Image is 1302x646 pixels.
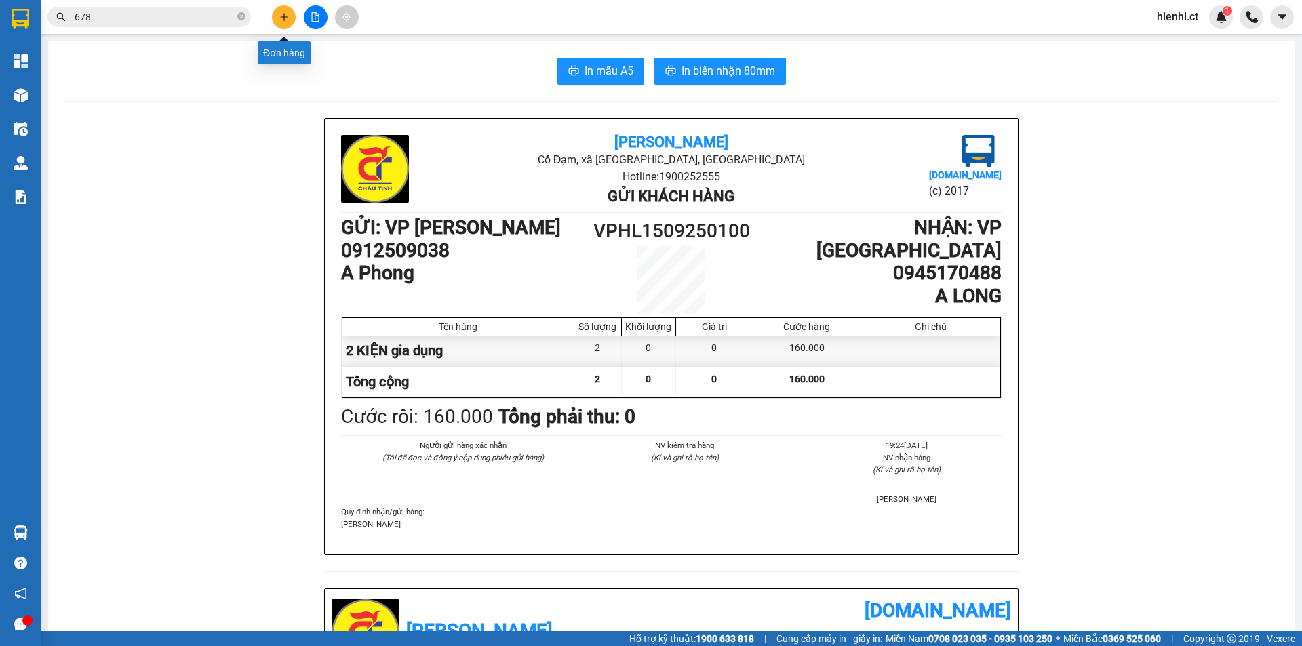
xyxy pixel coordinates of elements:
[346,321,570,332] div: Tên hàng
[127,50,567,67] li: Hotline: 1900252555
[341,518,1002,530] p: [PERSON_NAME]
[14,88,28,102] img: warehouse-icon
[757,321,857,332] div: Cước hàng
[865,321,997,332] div: Ghi chú
[304,5,328,29] button: file-add
[341,216,561,239] b: GỬI : VP [PERSON_NAME]
[1227,634,1236,643] span: copyright
[928,633,1052,644] strong: 0708 023 035 - 0935 103 250
[14,156,28,170] img: warehouse-icon
[342,12,351,22] span: aim
[595,374,600,384] span: 2
[14,587,27,600] span: notification
[14,190,28,204] img: solution-icon
[14,525,28,540] img: warehouse-icon
[14,557,27,569] span: question-circle
[776,631,882,646] span: Cung cấp máy in - giấy in:
[1270,5,1294,29] button: caret-down
[56,12,66,22] span: search
[625,321,672,332] div: Khối lượng
[237,12,245,20] span: close-circle
[406,620,553,642] b: [PERSON_NAME]
[578,321,618,332] div: Số lượng
[654,58,786,85] button: printerIn biên nhận 80mm
[589,216,754,246] h1: VPHL1509250100
[614,134,728,150] b: [PERSON_NAME]
[279,12,289,22] span: plus
[789,374,825,384] span: 160.000
[341,135,409,203] img: logo.jpg
[873,465,941,475] i: (Kí và ghi rõ họ tên)
[1223,6,1232,16] sup: 1
[498,405,635,428] b: Tổng phải thu: 0
[816,216,1002,262] b: NHẬN : VP [GEOGRAPHIC_DATA]
[451,168,891,185] li: Hotline: 1900252555
[1246,11,1258,23] img: phone-icon
[17,17,85,85] img: logo.jpg
[585,62,633,79] span: In mẫu A5
[696,633,754,644] strong: 1900 633 818
[753,336,861,366] div: 160.000
[14,54,28,68] img: dashboard-icon
[341,239,589,262] h1: 0912509038
[812,439,1002,451] li: 19:24[DATE]
[341,402,493,432] div: Cước rồi : 160.000
[962,135,995,167] img: logo.jpg
[1171,631,1173,646] span: |
[1215,11,1227,23] img: icon-new-feature
[764,631,766,646] span: |
[335,5,359,29] button: aim
[651,453,719,462] i: (Kí và ghi rõ họ tên)
[272,5,296,29] button: plus
[1146,8,1209,25] span: hienhl.ct
[342,336,574,366] div: 2 KIỆN gia dụng
[75,9,235,24] input: Tìm tên, số ĐT hoặc mã đơn
[590,439,779,451] li: NV kiểm tra hàng
[568,65,579,78] span: printer
[237,11,245,24] span: close-circle
[929,169,1002,180] b: [DOMAIN_NAME]
[12,9,29,29] img: logo-vxr
[622,336,676,366] div: 0
[14,618,27,630] span: message
[14,122,28,136] img: warehouse-icon
[608,188,734,205] b: Gửi khách hàng
[1063,631,1161,646] span: Miền Bắc
[341,506,1002,530] div: Quy định nhận/gửi hàng :
[127,33,567,50] li: Cổ Đạm, xã [GEOGRAPHIC_DATA], [GEOGRAPHIC_DATA]
[557,58,644,85] button: printerIn mẫu A5
[629,631,754,646] span: Hỗ trợ kỹ thuật:
[1276,11,1288,23] span: caret-down
[346,374,409,390] span: Tổng cộng
[368,439,557,451] li: Người gửi hàng xác nhận
[676,336,753,366] div: 0
[451,151,891,168] li: Cổ Đạm, xã [GEOGRAPHIC_DATA], [GEOGRAPHIC_DATA]
[341,262,589,285] h1: A Phong
[311,12,320,22] span: file-add
[929,182,1002,199] li: (c) 2017
[812,451,1002,464] li: NV nhận hàng
[17,98,237,121] b: GỬI : VP [PERSON_NAME]
[679,321,749,332] div: Giá trị
[382,453,544,462] i: (Tôi đã đọc và đồng ý nộp dung phiếu gửi hàng)
[1056,636,1060,641] span: ⚪️
[574,336,622,366] div: 2
[1225,6,1229,16] span: 1
[1103,633,1161,644] strong: 0369 525 060
[682,62,775,79] span: In biên nhận 80mm
[754,285,1002,308] h1: A LONG
[754,262,1002,285] h1: 0945170488
[646,374,651,384] span: 0
[865,599,1011,622] b: [DOMAIN_NAME]
[886,631,1052,646] span: Miền Nam
[812,493,1002,505] li: [PERSON_NAME]
[665,65,676,78] span: printer
[711,374,717,384] span: 0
